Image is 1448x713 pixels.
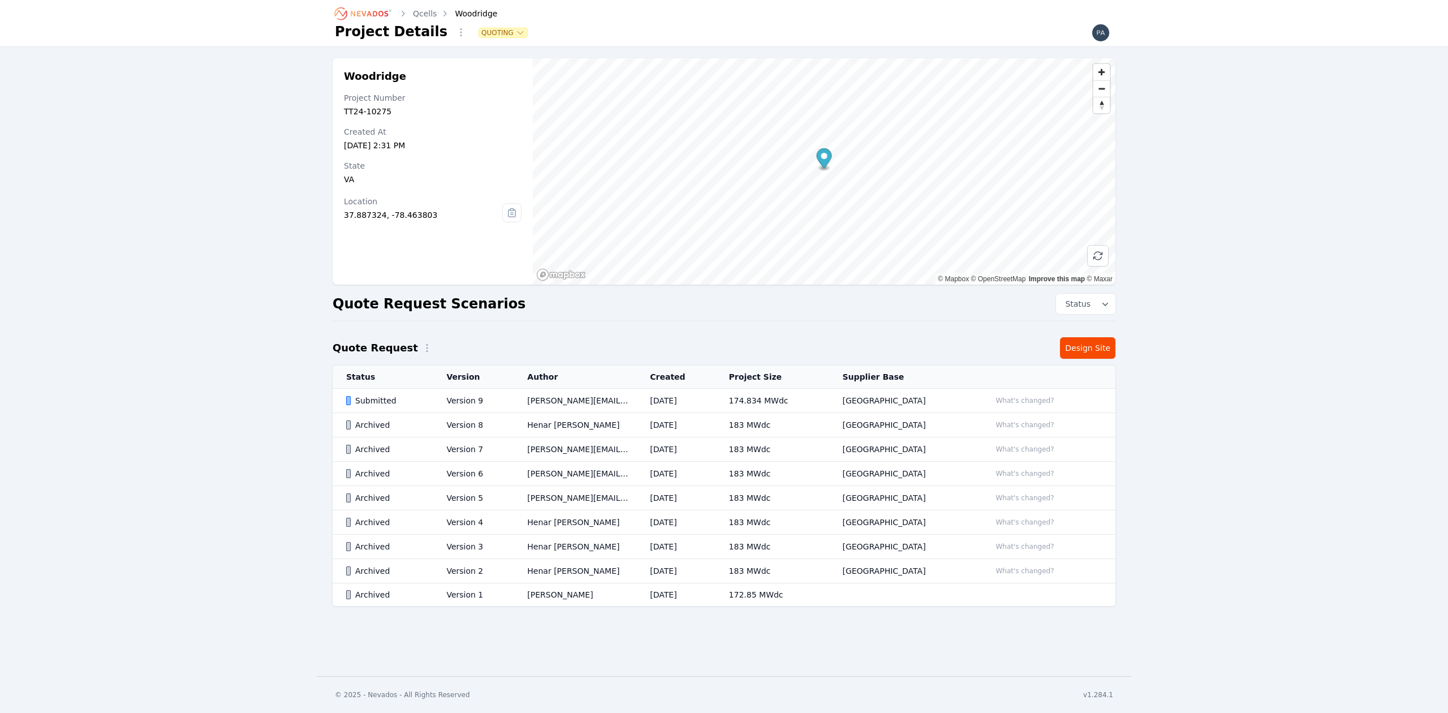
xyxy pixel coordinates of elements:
div: v1.284.1 [1083,690,1113,699]
td: [GEOGRAPHIC_DATA] [829,486,977,510]
div: Archived [346,541,427,552]
td: [DATE] [636,486,715,510]
td: [GEOGRAPHIC_DATA] [829,510,977,535]
button: What's changed? [990,443,1059,456]
a: Qcells [413,8,437,19]
span: Status [1061,298,1091,310]
td: [DATE] [636,535,715,559]
th: Created [636,366,715,389]
td: Version 8 [433,413,514,437]
a: Mapbox [938,275,969,283]
h1: Project Details [335,23,447,41]
td: [PERSON_NAME][EMAIL_ADDRESS][PERSON_NAME][DOMAIN_NAME] [514,462,636,486]
button: Quoting [479,28,527,37]
tr: SubmittedVersion 9[PERSON_NAME][EMAIL_ADDRESS][PERSON_NAME][DOMAIN_NAME][DATE]174.834 MWdc[GEOGRA... [333,389,1115,413]
h2: Quote Request [333,340,418,356]
td: Version 3 [433,535,514,559]
td: Version 4 [433,510,514,535]
td: Henar [PERSON_NAME] [514,413,636,437]
td: [DATE] [636,413,715,437]
tr: ArchivedVersion 1[PERSON_NAME][DATE]172.85 MWdc [333,583,1115,607]
div: Created At [344,126,522,138]
th: Project Size [716,366,829,389]
div: Map marker [816,148,831,171]
td: Version 2 [433,559,514,583]
a: Maxar [1087,275,1113,283]
tr: ArchivedVersion 5[PERSON_NAME][EMAIL_ADDRESS][PERSON_NAME][DOMAIN_NAME][DATE]183 MWdc[GEOGRAPHIC_... [333,486,1115,510]
tr: ArchivedVersion 3Henar [PERSON_NAME][DATE]183 MWdc[GEOGRAPHIC_DATA]What's changed? [333,535,1115,559]
td: [DATE] [636,389,715,413]
nav: Breadcrumb [335,5,497,23]
div: Location [344,196,502,207]
tr: ArchivedVersion 6[PERSON_NAME][EMAIL_ADDRESS][PERSON_NAME][DOMAIN_NAME][DATE]183 MWdc[GEOGRAPHIC_... [333,462,1115,486]
div: Woodridge [439,8,497,19]
td: 183 MWdc [716,413,829,437]
button: What's changed? [990,467,1059,480]
td: Version 5 [433,486,514,510]
span: Zoom out [1093,81,1110,97]
button: What's changed? [990,419,1059,431]
div: Archived [346,517,427,528]
td: 172.85 MWdc [716,583,829,607]
div: 37.887324, -78.463803 [344,209,502,221]
button: What's changed? [990,394,1059,407]
h2: Quote Request Scenarios [333,295,525,313]
td: Henar [PERSON_NAME] [514,535,636,559]
td: [DATE] [636,510,715,535]
div: Archived [346,468,427,479]
div: Submitted [346,395,427,406]
div: State [344,160,522,171]
div: © 2025 - Nevados - All Rights Reserved [335,690,470,699]
td: Version 6 [433,462,514,486]
button: Status [1056,294,1115,314]
button: What's changed? [990,492,1059,504]
tr: ArchivedVersion 4Henar [PERSON_NAME][DATE]183 MWdc[GEOGRAPHIC_DATA]What's changed? [333,510,1115,535]
div: Archived [346,419,427,431]
div: [DATE] 2:31 PM [344,140,522,151]
td: [GEOGRAPHIC_DATA] [829,389,977,413]
button: Reset bearing to north [1093,97,1110,113]
div: Archived [346,589,427,600]
a: Mapbox homepage [536,268,586,281]
div: TT24-10275 [344,106,522,117]
td: [GEOGRAPHIC_DATA] [829,437,977,462]
td: 183 MWdc [716,486,829,510]
td: [GEOGRAPHIC_DATA] [829,462,977,486]
div: Archived [346,492,427,504]
button: Zoom out [1093,80,1110,97]
div: Project Number [344,92,522,104]
td: [PERSON_NAME][EMAIL_ADDRESS][PERSON_NAME][DOMAIN_NAME] [514,486,636,510]
a: OpenStreetMap [971,275,1026,283]
td: Version 1 [433,583,514,607]
a: Design Site [1060,337,1115,359]
td: [GEOGRAPHIC_DATA] [829,535,977,559]
td: 183 MWdc [716,462,829,486]
button: What's changed? [990,516,1059,529]
td: [DATE] [636,583,715,607]
td: Version 9 [433,389,514,413]
td: 183 MWdc [716,535,829,559]
img: paul.mcmillan@nevados.solar [1092,24,1110,42]
tr: ArchivedVersion 2Henar [PERSON_NAME][DATE]183 MWdc[GEOGRAPHIC_DATA]What's changed? [333,559,1115,583]
td: 183 MWdc [716,510,829,535]
div: Archived [346,565,427,577]
td: [GEOGRAPHIC_DATA] [829,559,977,583]
td: Henar [PERSON_NAME] [514,559,636,583]
button: What's changed? [990,565,1059,577]
th: Author [514,366,636,389]
button: What's changed? [990,540,1059,553]
td: Henar [PERSON_NAME] [514,510,636,535]
td: [PERSON_NAME] [514,583,636,607]
td: 183 MWdc [716,437,829,462]
h2: Woodridge [344,70,522,83]
td: 174.834 MWdc [716,389,829,413]
canvas: Map [533,58,1115,285]
tr: ArchivedVersion 7[PERSON_NAME][EMAIL_ADDRESS][PERSON_NAME][DOMAIN_NAME][DATE]183 MWdc[GEOGRAPHIC_... [333,437,1115,462]
td: [DATE] [636,559,715,583]
th: Status [333,366,433,389]
td: 183 MWdc [716,559,829,583]
div: Archived [346,444,427,455]
tr: ArchivedVersion 8Henar [PERSON_NAME][DATE]183 MWdc[GEOGRAPHIC_DATA]What's changed? [333,413,1115,437]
